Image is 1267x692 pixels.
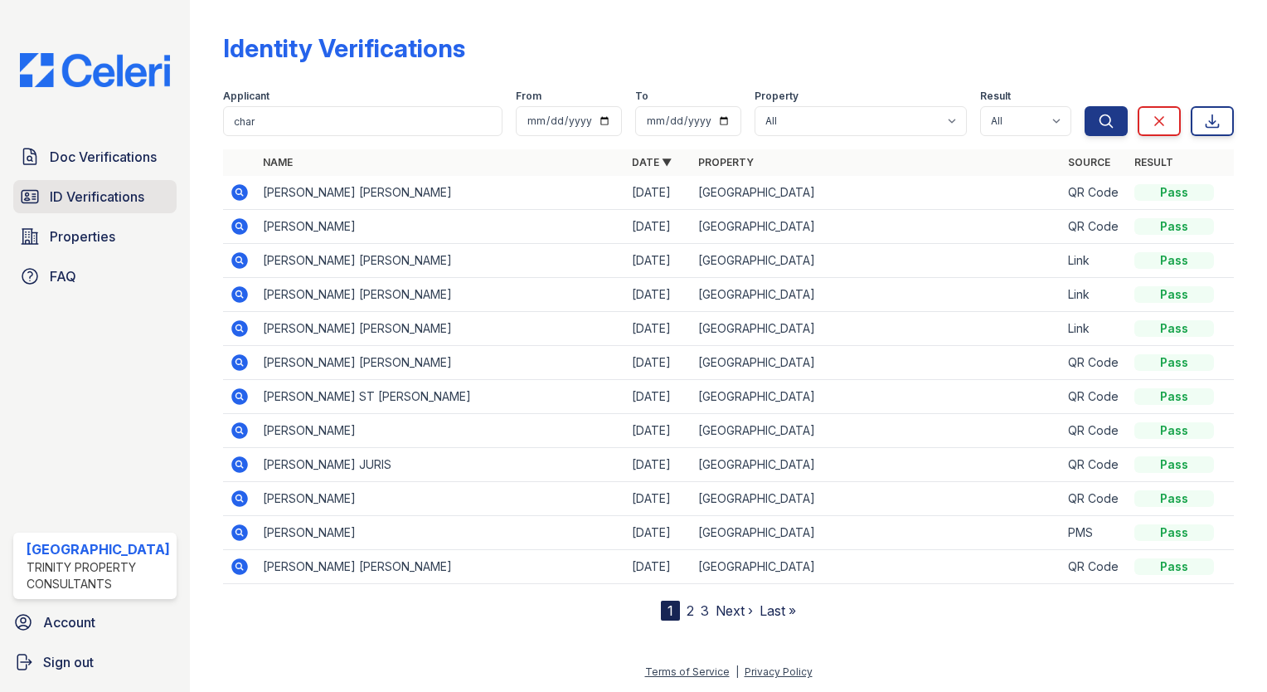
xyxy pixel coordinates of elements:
[716,602,753,619] a: Next ›
[692,550,1061,584] td: [GEOGRAPHIC_DATA]
[692,516,1061,550] td: [GEOGRAPHIC_DATA]
[1068,156,1110,168] a: Source
[692,210,1061,244] td: [GEOGRAPHIC_DATA]
[256,210,626,244] td: [PERSON_NAME]
[13,180,177,213] a: ID Verifications
[1134,218,1214,235] div: Pass
[692,346,1061,380] td: [GEOGRAPHIC_DATA]
[1061,482,1128,516] td: QR Code
[745,665,813,678] a: Privacy Policy
[1134,354,1214,371] div: Pass
[687,602,694,619] a: 2
[256,278,626,312] td: [PERSON_NAME] [PERSON_NAME]
[692,414,1061,448] td: [GEOGRAPHIC_DATA]
[27,539,170,559] div: [GEOGRAPHIC_DATA]
[1134,320,1214,337] div: Pass
[1061,210,1128,244] td: QR Code
[1134,490,1214,507] div: Pass
[701,602,709,619] a: 3
[1134,156,1173,168] a: Result
[735,665,739,678] div: |
[692,448,1061,482] td: [GEOGRAPHIC_DATA]
[625,176,692,210] td: [DATE]
[625,346,692,380] td: [DATE]
[692,278,1061,312] td: [GEOGRAPHIC_DATA]
[13,140,177,173] a: Doc Verifications
[1061,448,1128,482] td: QR Code
[980,90,1011,103] label: Result
[760,602,796,619] a: Last »
[43,612,95,632] span: Account
[256,380,626,414] td: [PERSON_NAME] ST [PERSON_NAME]
[7,53,183,87] img: CE_Logo_Blue-a8612792a0a2168367f1c8372b55b34899dd931a85d93a1a3d3e32e68fde9ad4.png
[1134,422,1214,439] div: Pass
[50,266,76,286] span: FAQ
[7,646,183,679] a: Sign out
[632,156,672,168] a: Date ▼
[1061,278,1128,312] td: Link
[1061,244,1128,278] td: Link
[692,312,1061,346] td: [GEOGRAPHIC_DATA]
[27,559,170,592] div: Trinity Property Consultants
[1061,312,1128,346] td: Link
[13,220,177,253] a: Properties
[1134,184,1214,201] div: Pass
[50,147,157,167] span: Doc Verifications
[1061,176,1128,210] td: QR Code
[625,448,692,482] td: [DATE]
[635,90,648,103] label: To
[692,380,1061,414] td: [GEOGRAPHIC_DATA]
[1134,456,1214,473] div: Pass
[625,278,692,312] td: [DATE]
[1134,286,1214,303] div: Pass
[625,244,692,278] td: [DATE]
[1061,414,1128,448] td: QR Code
[516,90,541,103] label: From
[256,414,626,448] td: [PERSON_NAME]
[692,244,1061,278] td: [GEOGRAPHIC_DATA]
[263,156,293,168] a: Name
[13,260,177,293] a: FAQ
[1061,550,1128,584] td: QR Code
[692,176,1061,210] td: [GEOGRAPHIC_DATA]
[1061,380,1128,414] td: QR Code
[692,482,1061,516] td: [GEOGRAPHIC_DATA]
[223,106,502,136] input: Search by name or phone number
[625,380,692,414] td: [DATE]
[625,550,692,584] td: [DATE]
[625,516,692,550] td: [DATE]
[50,227,115,246] span: Properties
[223,90,269,103] label: Applicant
[7,606,183,639] a: Account
[625,312,692,346] td: [DATE]
[625,482,692,516] td: [DATE]
[256,516,626,550] td: [PERSON_NAME]
[645,665,730,678] a: Terms of Service
[256,346,626,380] td: [PERSON_NAME] [PERSON_NAME]
[661,601,680,621] div: 1
[43,652,94,672] span: Sign out
[698,156,754,168] a: Property
[1134,388,1214,405] div: Pass
[1061,346,1128,380] td: QR Code
[1061,516,1128,550] td: PMS
[1134,524,1214,541] div: Pass
[256,550,626,584] td: [PERSON_NAME] [PERSON_NAME]
[755,90,799,103] label: Property
[256,312,626,346] td: [PERSON_NAME] [PERSON_NAME]
[50,187,144,207] span: ID Verifications
[625,414,692,448] td: [DATE]
[223,33,465,63] div: Identity Verifications
[256,244,626,278] td: [PERSON_NAME] [PERSON_NAME]
[625,210,692,244] td: [DATE]
[1134,558,1214,575] div: Pass
[256,176,626,210] td: [PERSON_NAME] [PERSON_NAME]
[256,448,626,482] td: [PERSON_NAME] JURIS
[1134,252,1214,269] div: Pass
[256,482,626,516] td: [PERSON_NAME]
